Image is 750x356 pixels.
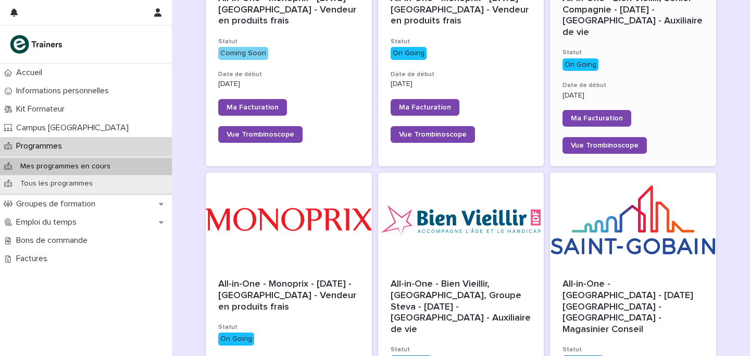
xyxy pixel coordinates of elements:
[12,104,73,114] p: Kit Formateur
[562,91,704,100] p: [DATE]
[218,99,287,116] a: Ma Facturation
[399,131,467,138] span: Vue Trombinoscope
[12,141,70,151] p: Programmes
[12,179,101,188] p: Tous les programmes
[562,81,704,90] h3: Date de début
[391,80,532,89] p: [DATE]
[391,70,532,79] h3: Date de début
[562,346,704,354] h3: Statut
[218,323,359,332] h3: Statut
[391,279,533,334] span: All-in-One - Bien Vieillir, [GEOGRAPHIC_DATA], Groupe Steva - [DATE] - [GEOGRAPHIC_DATA] - Auxili...
[227,131,294,138] span: Vue Trombinoscope
[218,126,303,143] a: Vue Trombinoscope
[12,123,137,133] p: Campus [GEOGRAPHIC_DATA]
[12,68,51,78] p: Accueil
[562,279,693,334] span: All-in-One - [GEOGRAPHIC_DATA] - [DATE][GEOGRAPHIC_DATA] - [GEOGRAPHIC_DATA] - Magasinier Conseil
[391,38,532,46] h3: Statut
[562,58,598,71] div: On Going
[12,254,56,264] p: Factures
[391,47,427,60] div: On Going
[12,199,104,209] p: Groupes de formation
[12,86,117,96] p: Informations personnelles
[227,104,279,111] span: Ma Facturation
[218,38,359,46] h3: Statut
[218,47,268,60] div: Coming Soon
[571,115,623,122] span: Ma Facturation
[12,236,96,245] p: Bons de commande
[218,279,359,311] span: All-in-One - Monoprix - [DATE] - [GEOGRAPHIC_DATA] - Vendeur en produits frais
[218,70,359,79] h3: Date de début
[391,99,459,116] a: Ma Facturation
[12,217,85,227] p: Emploi du temps
[218,333,254,346] div: On Going
[8,34,66,55] img: K0CqGN7SDeD6s4JG8KQk
[391,346,532,354] h3: Statut
[218,80,359,89] p: [DATE]
[562,48,704,57] h3: Statut
[562,110,631,127] a: Ma Facturation
[399,104,451,111] span: Ma Facturation
[391,126,475,143] a: Vue Trombinoscope
[12,162,119,171] p: Mes programmes en cours
[562,137,647,154] a: Vue Trombinoscope
[571,142,639,149] span: Vue Trombinoscope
